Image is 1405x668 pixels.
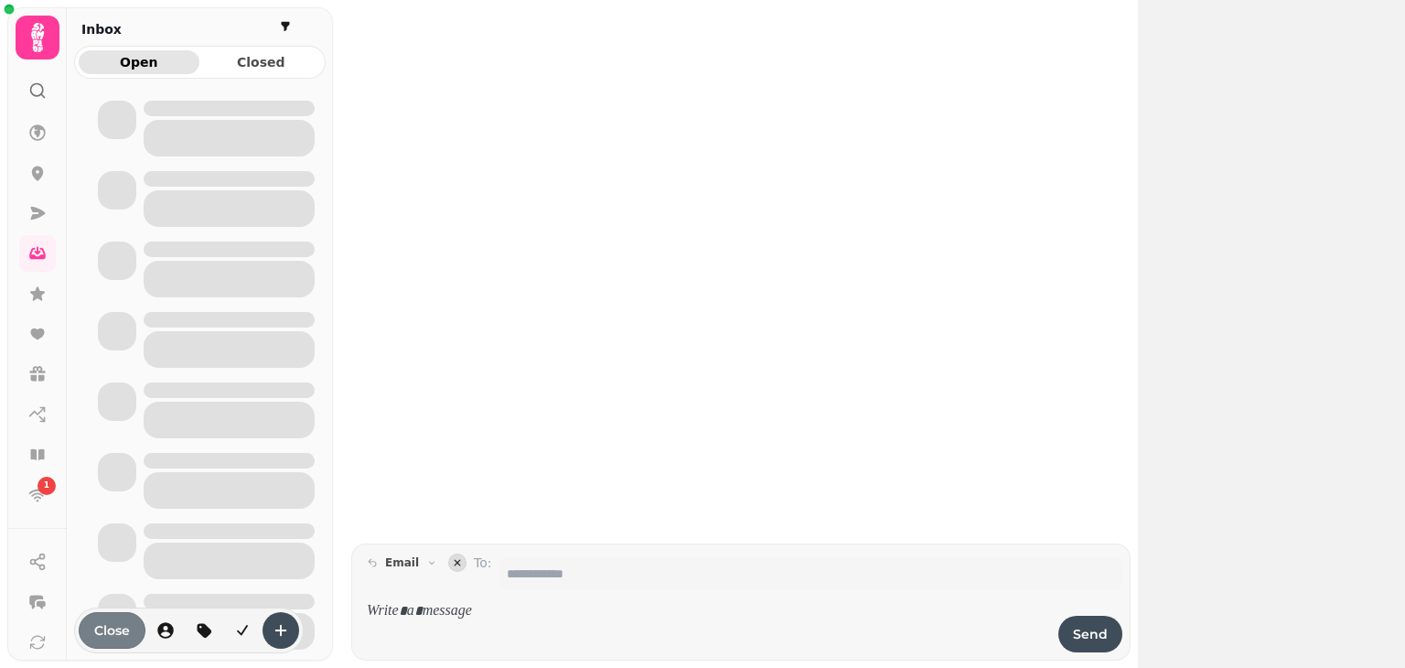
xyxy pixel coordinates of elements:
span: 1 [44,479,49,492]
label: To: [474,554,491,590]
span: Closed [216,56,307,69]
a: 1 [19,477,56,513]
span: Open [93,56,185,69]
button: create-convo [263,612,299,649]
button: is-read [224,612,261,649]
span: Send [1073,628,1108,641]
button: Send [1058,616,1122,652]
button: Close [79,612,145,649]
button: tag-thread [186,612,222,649]
button: filter [274,16,296,38]
button: Open [79,50,199,74]
button: Closed [201,50,322,74]
h2: Inbox [81,20,122,38]
button: email [359,552,445,574]
button: collapse [448,554,467,572]
span: Close [94,624,130,637]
